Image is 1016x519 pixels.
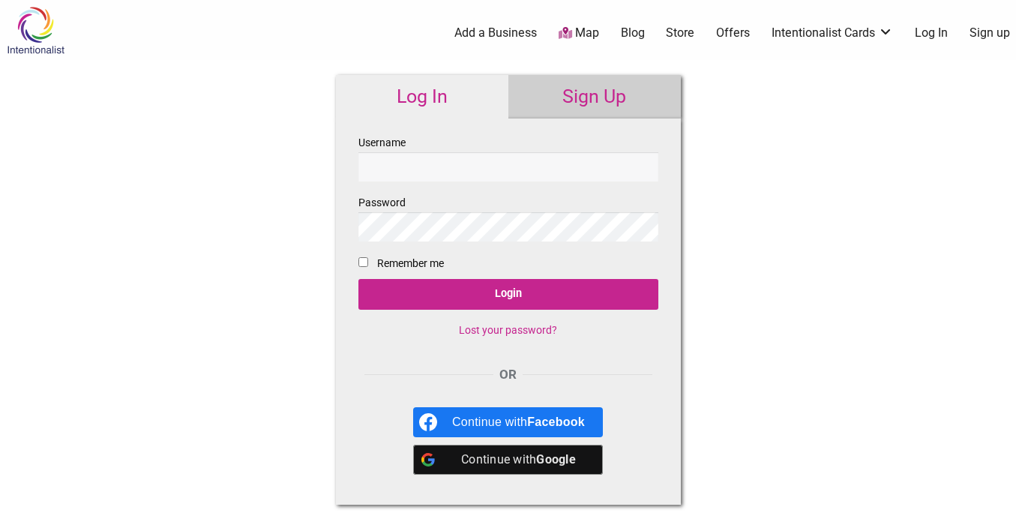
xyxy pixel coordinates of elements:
label: Password [358,193,658,241]
div: OR [358,365,658,385]
a: Sign Up [508,75,681,118]
a: Add a Business [454,25,537,41]
input: Username [358,152,658,181]
div: Continue with [452,407,585,437]
a: Blog [621,25,645,41]
a: Intentionalist Cards [772,25,893,41]
a: Lost your password? [459,324,557,336]
a: Store [666,25,694,41]
a: Offers [716,25,750,41]
input: Password [358,212,658,241]
div: Continue with [452,445,585,475]
b: Facebook [527,415,585,428]
a: Map [559,25,599,42]
a: Continue with <b>Facebook</b> [413,407,603,437]
a: Log In [915,25,948,41]
b: Google [536,452,576,466]
input: Login [358,279,658,310]
label: Username [358,133,658,181]
label: Remember me [377,254,444,273]
a: Sign up [970,25,1010,41]
a: Continue with <b>Google</b> [413,445,603,475]
a: Log In [336,75,508,118]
